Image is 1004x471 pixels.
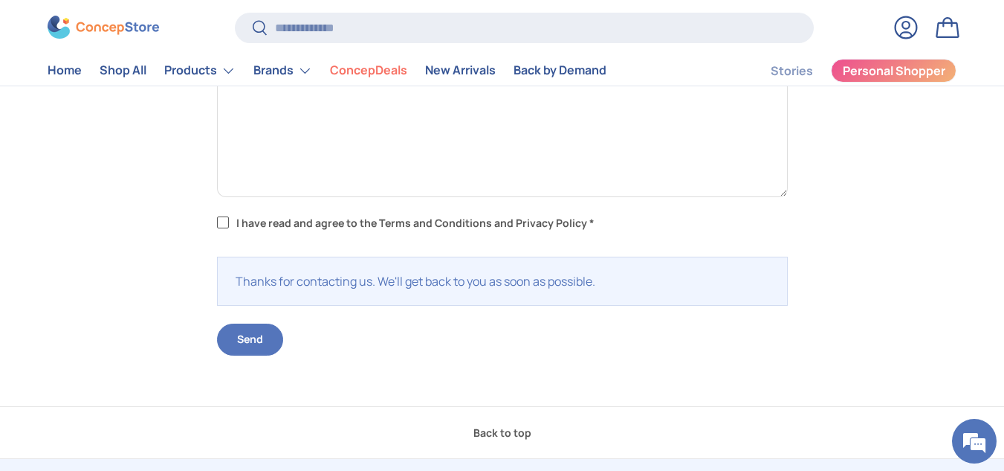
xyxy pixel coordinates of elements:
[217,324,283,356] button: Send
[330,57,407,86] a: ConcepDeals
[831,59,956,83] a: Personal Shopper
[425,57,496,86] a: New Arrivals
[7,313,283,365] textarea: Type your message and hit 'Enter'
[48,56,606,86] nav: Primary
[514,57,606,86] a: Back by Demand
[217,257,788,306] div: Thanks for contacting us. We'll get back to you as soon as possible.
[244,7,279,43] div: Minimize live chat window
[217,215,599,231] label: I have read and agree to the Terms and Conditions and Privacy Policy *
[100,57,146,86] a: Shop All
[48,57,82,86] a: Home
[48,16,159,39] img: ConcepStore
[155,56,244,86] summary: Products
[735,56,956,86] nav: Secondary
[843,65,945,77] span: Personal Shopper
[771,57,813,86] a: Stories
[77,83,250,103] div: Chat with us now
[244,56,321,86] summary: Brands
[86,141,205,291] span: We're online!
